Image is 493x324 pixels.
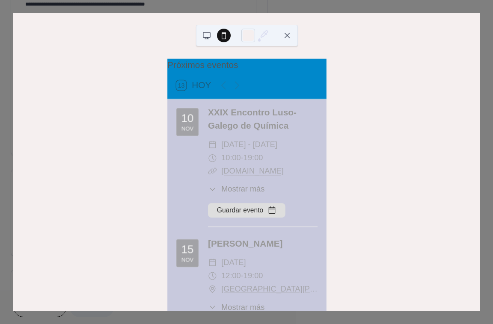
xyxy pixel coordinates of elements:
span: 19:00 [243,269,263,283]
button: ​Mostrar más [208,301,264,313]
a: [DOMAIN_NAME] [221,166,284,175]
button: ​Mostrar más [208,183,264,195]
span: 12:00 [221,269,241,283]
a: [GEOGRAPHIC_DATA][PERSON_NAME] / 496km, N-VI, 27160 [GEOGRAPHIC_DATA] [221,283,318,296]
div: ​ [208,165,217,178]
div: ​ [208,138,217,151]
span: Mostrar más [221,183,264,195]
span: - [241,269,243,283]
div: 10 [181,112,193,124]
div: [PERSON_NAME] [208,237,318,250]
span: 10:00 [221,151,241,165]
div: Próximos eventos [167,59,327,72]
span: [DATE] - [DATE] [221,138,277,151]
div: 15 [181,244,193,255]
a: XXIX Encontro Luso-Galego de Química [208,108,297,130]
div: ​ [208,269,217,283]
span: Mostrar más [221,301,264,313]
div: nov [181,257,193,263]
div: ​ [208,151,217,165]
div: ​ [208,256,217,269]
span: 19:00 [243,151,263,165]
button: Guardar evento [208,203,285,218]
span: - [241,151,243,165]
div: ​ [208,183,217,195]
div: ​ [208,301,217,313]
div: ​ [208,283,217,296]
span: [DATE] [221,256,246,269]
div: nov [181,126,193,132]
